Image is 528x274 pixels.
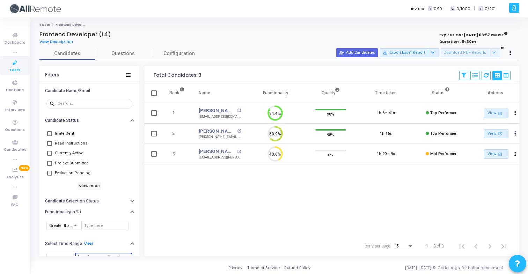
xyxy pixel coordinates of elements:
[5,107,25,113] span: Interviews
[237,109,241,112] mat-icon: open_in_new
[163,50,195,57] span: Configuration
[39,31,111,38] h4: Frontend Developer (L4)
[19,165,30,171] span: New
[199,114,241,119] div: [EMAIL_ADDRESS][DOMAIN_NAME]
[11,202,19,208] span: FAQ
[55,159,89,168] span: Project Submitted
[339,50,344,55] mat-icon: person_add_alt
[237,129,241,133] mat-icon: open_in_new
[9,2,61,16] img: logo
[497,131,503,136] mat-icon: open_in_new
[39,39,73,44] span: View Description
[58,102,130,106] input: Search...
[78,182,102,190] h6: View more
[510,129,520,139] button: Actions
[426,243,444,249] div: 1 – 3 of 3
[411,6,425,12] label: Invites:
[56,23,98,27] span: Frontend Developer (L4)
[492,71,511,80] div: View Options
[455,239,469,253] button: First page
[199,155,241,160] div: [EMAIL_ADDRESS][PERSON_NAME][DOMAIN_NAME]
[153,73,201,78] div: Total Candidates: 3
[483,239,497,253] button: Next page
[9,67,20,73] span: Tests
[469,239,483,253] button: Previous page
[45,72,59,78] div: Filters
[39,196,139,207] button: Candidate Selection Status
[5,127,25,133] span: Questions
[394,244,399,249] span: 15
[484,109,508,118] a: View
[439,39,476,44] strong: Duration : 1h 30m
[49,223,93,228] span: Greater than or equal to
[162,144,192,164] td: 3
[4,147,26,153] span: Candidates
[310,265,519,271] div: [DATE]-[DATE] © Codejudge, for better recruitment.
[45,209,81,215] h6: Functionality(in %)
[364,243,391,249] div: Items per page:
[446,5,447,12] span: |
[303,83,358,103] th: Quality
[39,207,139,217] button: Functionality(in %)
[450,6,455,12] span: C
[428,6,432,12] span: T
[39,85,139,96] button: Candidate Name/Email
[430,131,456,136] span: Top Performer
[162,103,192,124] td: 1
[484,129,508,139] a: View
[441,48,500,57] button: Download PDF Reports
[39,23,50,27] a: Tests
[199,128,235,135] a: [PERSON_NAME]
[380,48,439,57] button: Export Excel Report
[5,40,25,46] span: Dashboard
[434,6,442,12] span: 0/10
[380,131,392,137] div: 1h 16s
[162,83,192,103] th: Rank
[497,151,503,157] mat-icon: open_in_new
[478,6,483,12] span: I
[485,6,496,12] span: 0/201
[394,244,413,249] mat-select: Items per page:
[383,50,388,55] mat-icon: save_alt
[510,109,520,118] button: Actions
[55,149,83,157] span: Currently Active
[78,256,130,260] input: From Date ~ To Date
[55,129,74,138] span: Invite Sent
[497,110,503,116] mat-icon: open_in_new
[45,88,90,94] h6: Candidate Name/Email
[377,151,395,157] div: 1h 20m 9s
[199,107,235,114] a: [PERSON_NAME]
[469,83,524,103] th: Actions
[84,224,126,228] input: Type here
[39,115,139,126] button: Candidate Status
[247,265,280,271] a: Terms of Service
[327,111,334,118] span: 98%
[248,83,303,103] th: Functionality
[49,101,58,107] mat-icon: search
[439,30,508,38] strong: Expires On : [DATE] 03:57 PM IST
[430,111,456,115] span: Top Performer
[199,89,210,97] div: Name
[199,148,235,155] a: [PERSON_NAME]
[375,89,397,97] div: Time taken
[237,150,241,154] mat-icon: open_in_new
[45,241,82,246] h6: Select Time Range
[327,131,334,138] span: 98%
[474,5,475,12] span: |
[510,149,520,159] button: Actions
[228,265,242,271] a: Privacy
[45,199,99,204] h6: Candidate Selection Status
[39,23,519,27] nav: breadcrumb
[497,239,511,253] button: Last page
[45,118,79,123] h6: Candidate Status
[55,139,87,148] span: Read Instructions
[39,238,139,249] button: Select Time RangeClear
[55,169,90,177] span: Evaluation Pending
[162,124,192,144] td: 2
[336,48,378,57] button: Add Candidates
[284,265,310,271] a: Refund Policy
[39,39,78,44] a: View Description
[95,50,151,57] span: Questions
[456,6,470,12] span: 0/1000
